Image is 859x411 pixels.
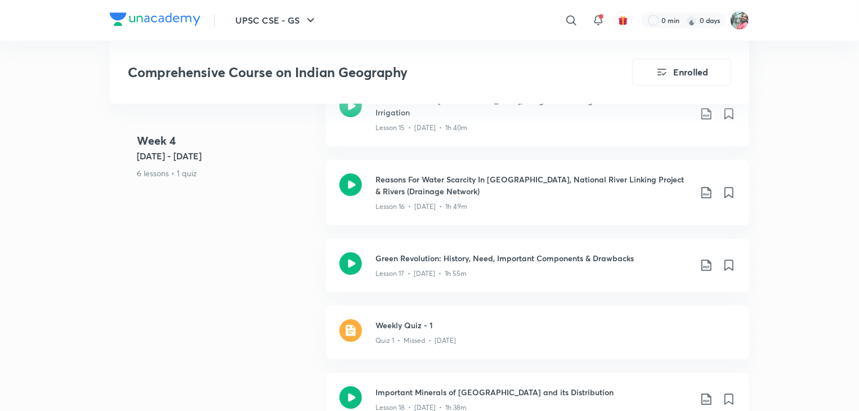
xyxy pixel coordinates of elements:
[326,81,749,160] a: Soil Problems of [GEOGRAPHIC_DATA], Mitigation Strategies & Water Resource & IrrigationLesson 15 ...
[686,15,697,26] img: streak
[110,12,200,26] img: Company Logo
[632,59,731,86] button: Enrolled
[137,149,317,163] h5: [DATE] - [DATE]
[137,132,317,149] h4: Week 4
[375,252,691,264] h3: Green Revolution: History, Need, Important Components & Drawbacks
[375,269,467,279] p: Lesson 17 • [DATE] • 1h 55m
[137,167,317,179] p: 6 lessons • 1 quiz
[375,319,736,331] h3: Weekly Quiz - 1
[375,336,456,346] p: Quiz 1 • Missed • [DATE]
[375,202,467,212] p: Lesson 16 • [DATE] • 1h 49m
[326,160,749,239] a: Reasons For Water Scarcity In [GEOGRAPHIC_DATA], National River Linking Project & Rivers (Drainag...
[614,11,632,29] button: avatar
[110,12,200,29] a: Company Logo
[375,386,691,398] h3: Important Minerals of [GEOGRAPHIC_DATA] and its Distribution
[618,15,628,25] img: avatar
[375,173,691,197] h3: Reasons For Water Scarcity In [GEOGRAPHIC_DATA], National River Linking Project & Rivers (Drainag...
[375,95,691,118] h3: Soil Problems of [GEOGRAPHIC_DATA], Mitigation Strategies & Water Resource & Irrigation
[326,306,749,373] a: quizWeekly Quiz - 1Quiz 1 • Missed • [DATE]
[375,123,467,133] p: Lesson 15 • [DATE] • 1h 40m
[229,9,324,32] button: UPSC CSE - GS
[326,239,749,306] a: Green Revolution: History, Need, Important Components & DrawbacksLesson 17 • [DATE] • 1h 55m
[339,319,362,342] img: quiz
[128,64,569,81] h3: Comprehensive Course on Indian Geography
[730,11,749,30] img: Prerna Pathak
